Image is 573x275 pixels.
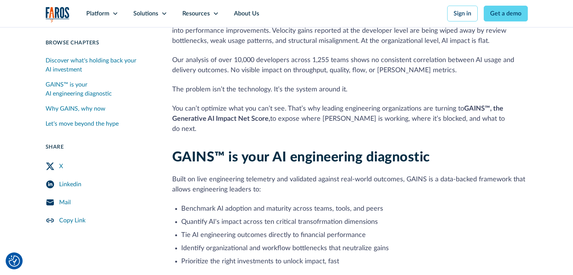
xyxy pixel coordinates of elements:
a: Discover what's holding back your AI investment [46,53,154,77]
div: Discover what's holding back your AI investment [46,56,154,74]
p: The problem isn’t the technology. It’s the system around it. [172,85,528,95]
div: Linkedin [59,180,81,189]
li: Identify organizational and workflow bottlenecks that neutralize gains [181,243,528,254]
a: Mail Share [46,193,154,211]
div: Resources [182,9,210,18]
div: Mail [59,198,71,207]
li: Tie AI engineering outcomes directly to financial performance [181,230,528,240]
button: Cookie Settings [9,255,20,267]
a: Let's move beyond the hype [46,116,154,131]
strong: GAINS™, the Generative AI Impact Net Score, [172,105,503,122]
a: home [46,7,70,22]
a: LinkedIn Share [46,175,154,193]
p: Built on live engineering telemetry and validated against real-world outcomes, GAINS is a data-ba... [172,175,528,195]
div: Browse Chapters [46,39,154,47]
a: Sign in [447,6,478,21]
p: Our analysis of over 10,000 developers across 1,255 teams shows no consistent correlation between... [172,55,528,76]
img: Logo of the analytics and reporting company Faros. [46,7,70,22]
li: Prioritize the right investments to unlock impact, fast [181,257,528,267]
li: Benchmark AI adoption and maturity across teams, tools, and peers [181,204,528,214]
h2: GAINS™ is your AI engineering diagnostic [172,149,528,166]
a: Get a demo [484,6,528,21]
p: Despite widespread adoption of AI coding assistants, most engineering organizations are strugglin... [172,16,528,46]
p: You can’t optimize what you can’t see. That’s why leading engineering organizations are turning t... [172,104,528,134]
a: Copy Link [46,211,154,229]
li: Quantify AI's impact across ten critical transofrmation dimensions [181,217,528,227]
div: Share [46,143,154,151]
div: GAINS™ is your AI engineering diagnostic [46,80,154,98]
div: X [59,162,63,171]
img: Revisit consent button [9,255,20,267]
div: Solutions [133,9,158,18]
div: Platform [86,9,109,18]
a: Why GAINS, why now [46,101,154,116]
a: GAINS™ is your AI engineering diagnostic [46,77,154,101]
div: Copy Link [59,216,86,225]
a: Twitter Share [46,157,154,175]
div: Why GAINS, why now [46,104,105,113]
div: Let's move beyond the hype [46,119,119,128]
